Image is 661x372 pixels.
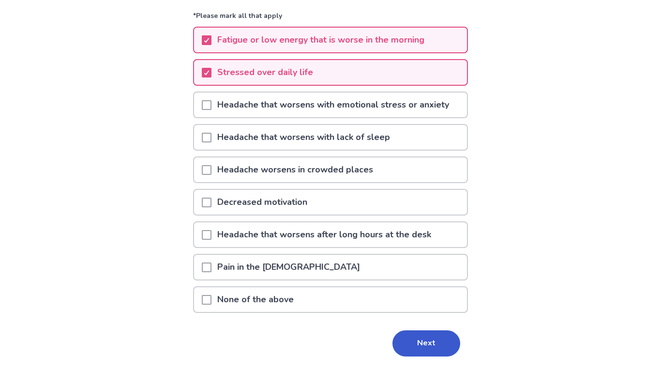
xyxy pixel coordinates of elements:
p: Pain in the [DEMOGRAPHIC_DATA] [211,255,366,279]
p: Headache that worsens with lack of sleep [211,125,396,150]
p: Headache that worsens with emotional stress or anxiety [211,93,455,117]
p: Headache that worsens after long hours at the desk [211,222,437,247]
p: Stressed over daily life [211,60,319,85]
p: None of the above [211,287,300,312]
p: Decreased motivation [211,190,313,215]
p: Fatigue or low energy that is worse in the morning [211,28,430,52]
p: Headache worsens in crowded places [211,157,379,182]
button: Next [392,330,460,356]
p: *Please mark all that apply [193,11,468,27]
